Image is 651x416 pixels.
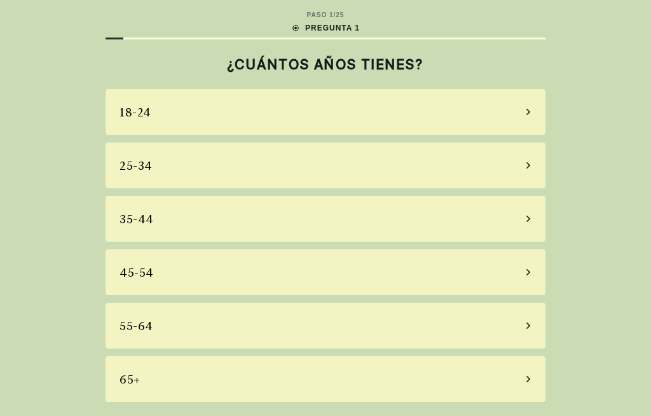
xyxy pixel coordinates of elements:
[106,56,545,73] h2: ¿CUÁNTOS AÑOS TIENES?
[120,157,153,174] div: 25-34
[120,371,140,388] div: 65+
[291,22,360,34] div: PREGUNTA 1
[120,104,151,121] div: 18-24
[120,211,154,228] div: 35-44
[120,317,153,335] div: 55-64
[307,10,345,20] div: PASO 1 / 25
[120,264,154,281] div: 45-54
